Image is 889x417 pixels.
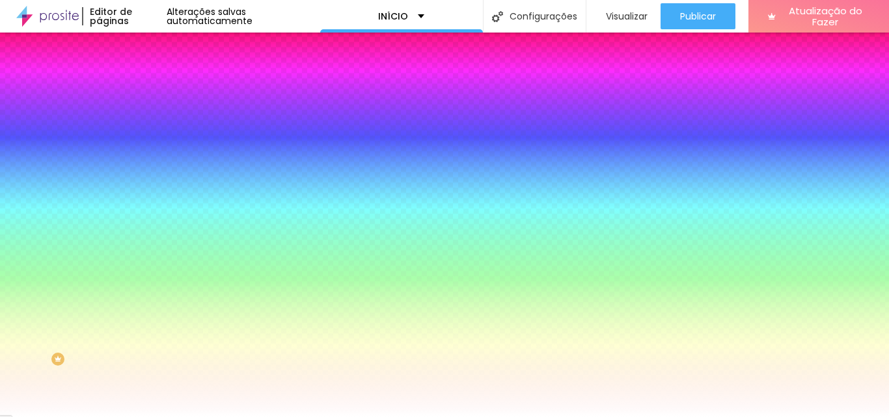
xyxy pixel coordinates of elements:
font: Editor de páginas [90,5,132,27]
font: Configurações [510,10,577,23]
button: Visualizar [586,3,661,29]
font: Atualização do Fazer [789,4,862,29]
button: Publicar [661,3,735,29]
font: INÍCIO [378,10,408,23]
img: Ícone [492,11,503,22]
font: Alterações salvas automaticamente [167,5,253,27]
font: Visualizar [606,10,648,23]
font: Publicar [680,10,716,23]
